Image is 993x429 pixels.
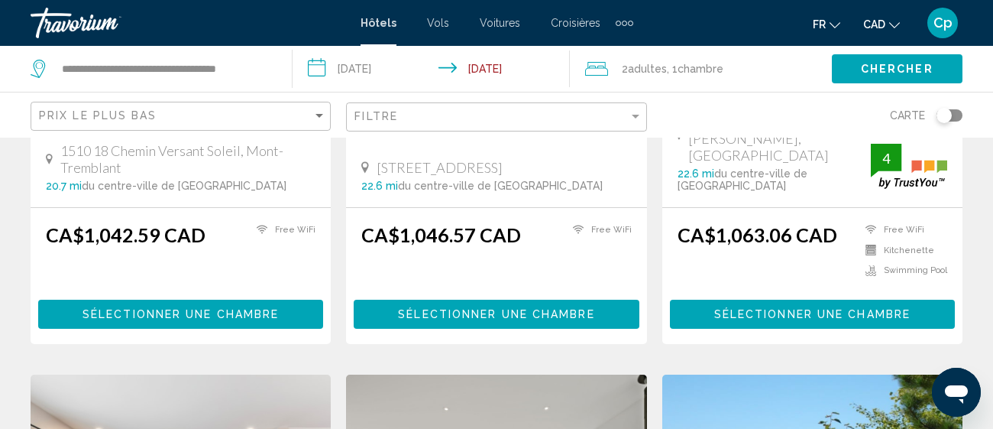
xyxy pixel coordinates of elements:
[858,264,947,277] li: Swimming Pool
[249,223,315,236] li: Free WiFi
[60,142,315,176] span: 1510 18 Chemin Versant Soleil, Mont-Tremblant
[861,63,933,76] span: Chercher
[688,113,871,164] span: [GEOGRAPHIC_DATA][PERSON_NAME], [GEOGRAPHIC_DATA]
[813,18,826,31] span: fr
[480,17,520,29] a: Voitures
[361,223,521,246] ins: CA$1,046.57 CAD
[871,144,947,189] img: trustyou-badge.svg
[813,13,840,35] button: Change language
[628,63,667,75] span: Adultes
[863,13,900,35] button: Change currency
[354,110,398,122] span: Filtre
[38,304,323,320] a: Sélectionner une chambre
[398,180,603,192] span: du centre-ville de [GEOGRAPHIC_DATA]
[31,8,345,38] a: Travorium
[667,58,723,80] span: , 1
[616,11,633,35] button: Extra navigation items
[46,180,82,192] span: 20.7 mi
[932,368,981,417] iframe: Bouton de lancement de la fenêtre de messagerie
[398,309,594,321] span: Sélectionner une chambre
[39,109,157,122] span: Prix le plus bas
[293,46,570,92] button: Check-in date: Aug 10, 2025 Check-out date: Aug 12, 2025
[82,309,279,321] span: Sélectionner une chambre
[863,18,885,31] span: CAD
[678,63,723,75] span: Chambre
[871,149,901,167] div: 4
[832,54,962,83] button: Chercher
[622,58,667,80] span: 2
[354,300,639,328] button: Sélectionner une chambre
[38,300,323,328] button: Sélectionner une chambre
[82,180,286,192] span: du centre-ville de [GEOGRAPHIC_DATA]
[551,17,600,29] a: Croisières
[858,223,947,236] li: Free WiFi
[890,105,925,126] span: Carte
[670,300,955,328] button: Sélectionner une chambre
[354,304,639,320] a: Sélectionner une chambre
[933,15,953,31] span: Cp
[923,7,962,39] button: User Menu
[925,109,962,122] button: Toggle map
[858,244,947,257] li: Kitchenette
[377,159,503,176] span: [STREET_ADDRESS]
[361,17,396,29] a: Hôtels
[346,102,646,133] button: Filter
[565,223,632,236] li: Free WiFi
[361,180,398,192] span: 22.6 mi
[427,17,449,29] a: Vols
[46,223,205,246] ins: CA$1,042.59 CAD
[678,167,807,192] span: du centre-ville de [GEOGRAPHIC_DATA]
[670,304,955,320] a: Sélectionner une chambre
[678,167,714,180] span: 22.6 mi
[39,110,326,123] mat-select: Sort by
[570,46,832,92] button: Travelers: 2 adults, 0 children
[678,223,837,246] ins: CA$1,063.06 CAD
[714,309,911,321] span: Sélectionner une chambre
